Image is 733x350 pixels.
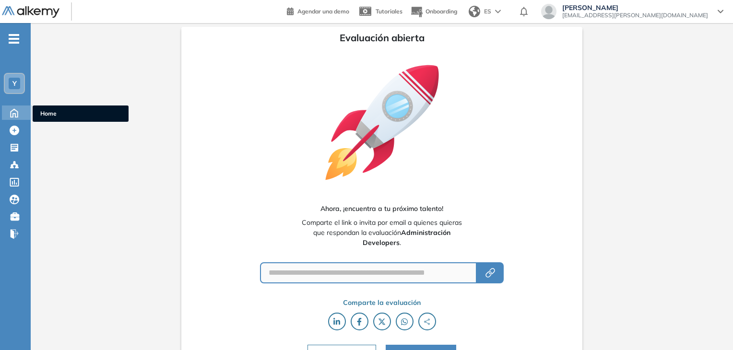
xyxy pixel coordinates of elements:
span: Comparte el link o invita por email a quienes quieras que respondan la evaluación . [302,218,462,248]
span: [PERSON_NAME] [562,4,708,12]
span: [EMAIL_ADDRESS][PERSON_NAME][DOMAIN_NAME] [562,12,708,19]
img: Logo [2,6,59,18]
img: arrow [495,10,501,13]
span: Tutoriales [376,8,402,15]
span: Ahora, ¡encuentra a tu próximo talento! [320,204,443,214]
span: Comparte la evaluación [343,298,421,308]
span: Agendar una demo [297,8,349,15]
a: Agendar una demo [287,5,349,16]
span: ES [484,7,491,16]
button: Onboarding [410,1,457,22]
span: Home [40,109,121,118]
iframe: Chat Widget [685,304,733,350]
span: Evaluación abierta [340,31,425,45]
div: Widget de chat [685,304,733,350]
span: Y [12,80,17,87]
i: - [9,38,19,40]
img: world [469,6,480,17]
b: Administración Developers [363,228,450,247]
span: Onboarding [426,8,457,15]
